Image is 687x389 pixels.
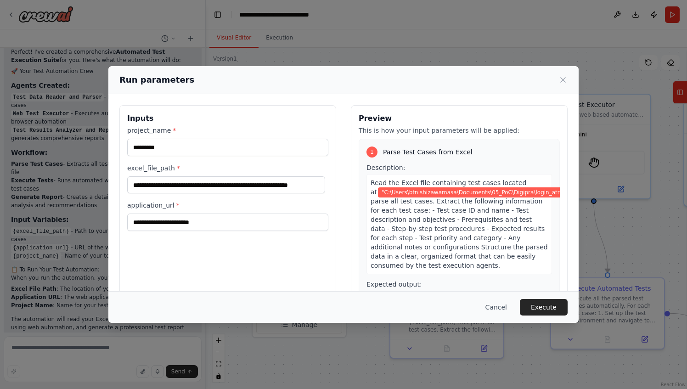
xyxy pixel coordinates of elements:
[127,126,328,135] label: project_name
[371,188,594,269] span: and parse all test cases. Extract the following information for each test case: - Test case ID an...
[127,163,328,173] label: excel_file_path
[119,73,194,86] h2: Run parameters
[366,164,405,171] span: Description:
[127,113,328,124] h3: Inputs
[359,126,560,135] p: This is how your input parameters will be applied:
[359,113,560,124] h3: Preview
[371,179,526,196] span: Read the Excel file containing test cases located at
[378,187,581,197] span: Variable: excel_file_path
[127,201,328,210] label: application_url
[366,281,422,288] span: Expected output:
[366,147,377,158] div: 1
[383,147,473,157] span: Parse Test Cases from Excel
[478,299,514,316] button: Cancel
[520,299,568,316] button: Execute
